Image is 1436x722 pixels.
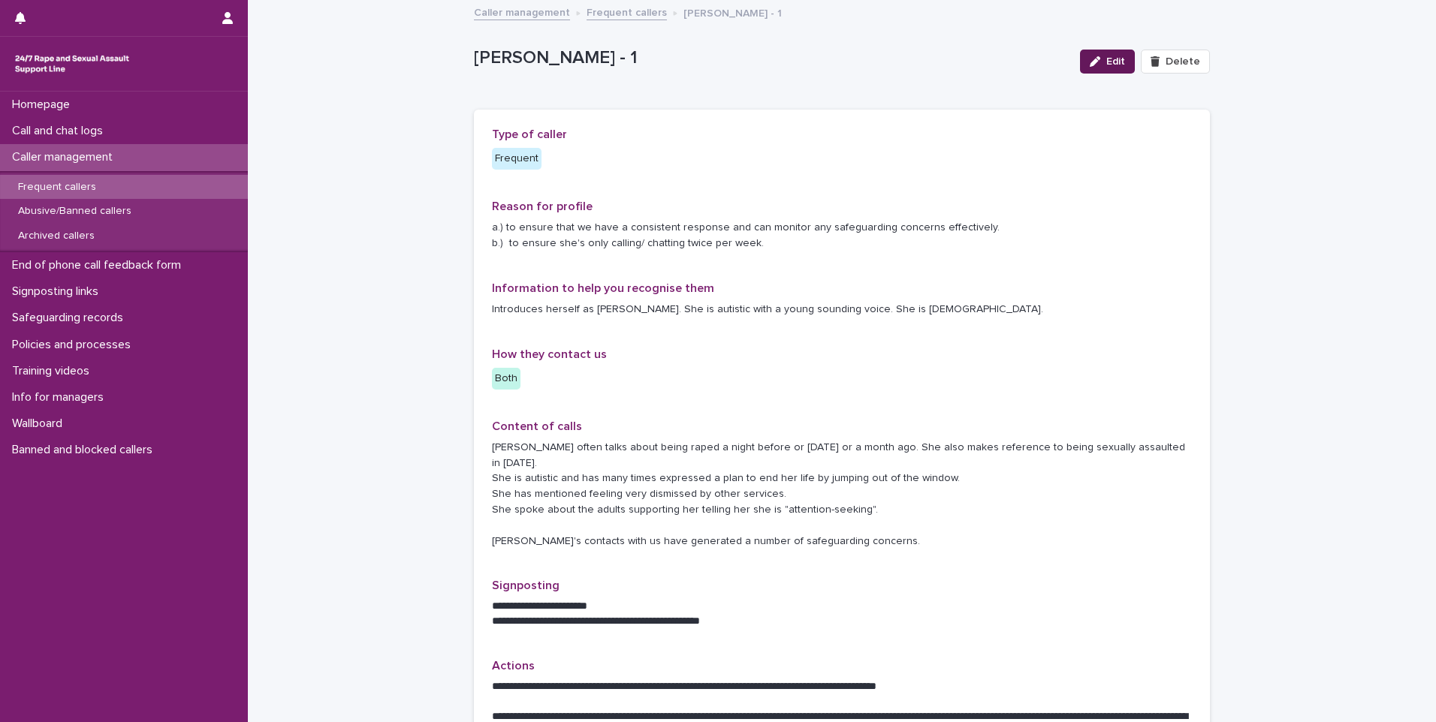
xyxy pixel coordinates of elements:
span: Information to help you recognise them [492,282,714,294]
a: Frequent callers [587,3,667,20]
p: Info for managers [6,390,116,405]
div: Both [492,368,520,390]
p: Safeguarding records [6,311,135,325]
span: Actions [492,660,535,672]
p: [PERSON_NAME] - 1 [683,4,782,20]
div: Frequent [492,148,542,170]
span: How they contact us [492,348,607,360]
p: Homepage [6,98,82,112]
span: Signposting [492,579,560,591]
button: Delete [1141,50,1210,74]
p: Frequent callers [6,181,108,194]
button: Edit [1080,50,1135,74]
span: Type of caller [492,128,567,140]
span: Delete [1166,56,1200,67]
span: Edit [1106,56,1125,67]
p: Archived callers [6,230,107,242]
p: Signposting links [6,284,110,299]
span: Reason for profile [492,200,593,212]
p: Wallboard [6,417,74,431]
p: [PERSON_NAME] - 1 [474,47,1068,69]
span: Content of calls [492,420,582,432]
img: rhQMoQhaT3yELyF149Cw [12,49,132,79]
p: Caller management [6,150,125,164]
p: [PERSON_NAME] often talks about being raped a night before or [DATE] or a month ago. She also mak... [492,440,1192,549]
p: Training videos [6,364,101,378]
p: Call and chat logs [6,124,115,138]
p: a.) to ensure that we have a consistent response and can monitor any safeguarding concerns effect... [492,220,1192,251]
p: End of phone call feedback form [6,258,193,272]
p: Abusive/Banned callers [6,205,143,218]
p: Policies and processes [6,338,143,352]
p: Introduces herself as [PERSON_NAME]. She is autistic with a young sounding voice. She is [DEMOGRA... [492,302,1192,317]
p: Banned and blocked callers [6,443,164,457]
a: Caller management [474,3,570,20]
